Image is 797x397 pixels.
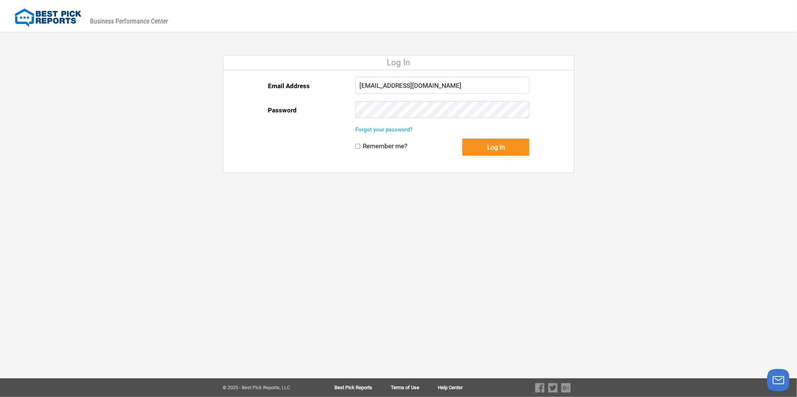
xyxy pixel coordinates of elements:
[355,126,413,133] a: Forgot your password?
[438,385,463,390] a: Help Center
[268,101,297,119] label: Password
[363,142,407,150] label: Remember me?
[268,77,310,95] label: Email Address
[767,369,790,391] button: Launch chat
[391,385,438,390] a: Terms of Use
[15,9,81,27] img: Best Pick Reports Logo
[334,385,391,390] a: Best Pick Reports
[223,385,311,390] div: © 2025 - Best Pick Reports, LLC
[462,139,529,156] button: Log In
[223,55,574,70] div: Log In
